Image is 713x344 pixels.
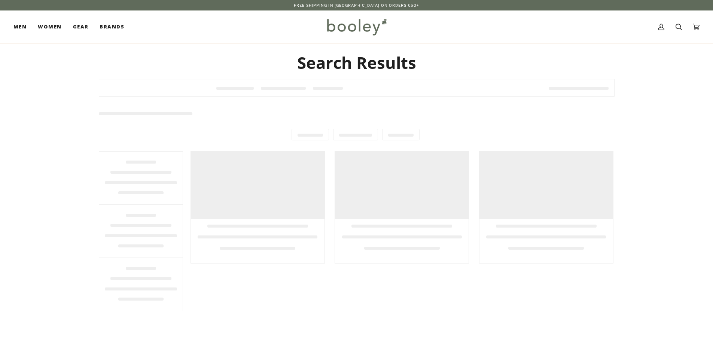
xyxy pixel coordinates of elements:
[294,2,419,8] p: Free Shipping in [GEOGRAPHIC_DATA] on Orders €50+
[99,52,615,73] h2: Search Results
[94,10,130,43] a: Brands
[73,23,89,31] span: Gear
[13,10,32,43] a: Men
[100,23,124,31] span: Brands
[38,23,61,31] span: Women
[13,23,27,31] span: Men
[32,10,67,43] a: Women
[67,10,94,43] a: Gear
[324,16,389,38] img: Booley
